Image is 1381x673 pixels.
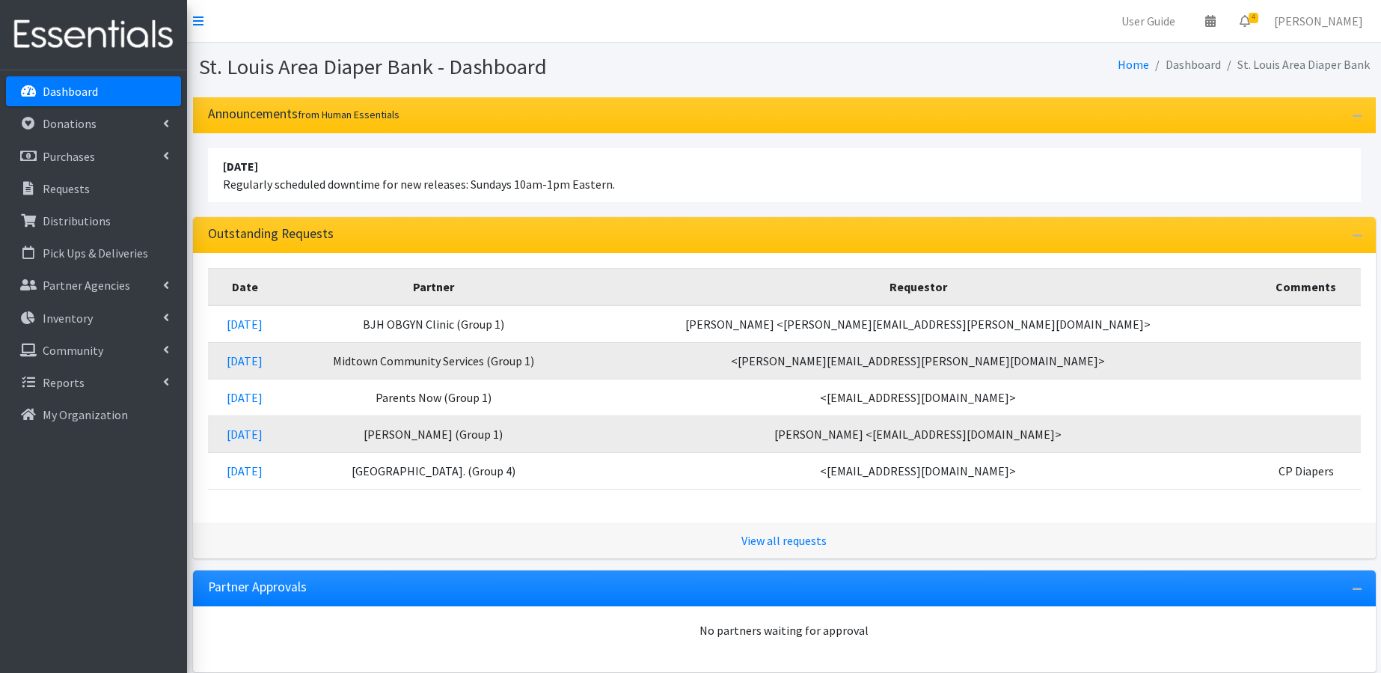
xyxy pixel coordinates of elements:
[208,106,399,122] h3: Announcements
[43,375,85,390] p: Reports
[43,407,128,422] p: My Organization
[6,76,181,106] a: Dashboard
[208,621,1361,639] div: No partners waiting for approval
[6,270,181,300] a: Partner Agencies
[208,268,282,305] th: Date
[43,278,130,293] p: Partner Agencies
[1221,54,1370,76] li: St. Louis Area Diaper Bank
[43,246,148,261] p: Pick Ups & Deliveries
[282,305,585,343] td: BJH OBGYN Clinic (Group 1)
[1249,13,1258,23] span: 4
[199,54,779,80] h1: St. Louis Area Diaper Bank - Dashboard
[282,379,585,415] td: Parents Now (Group 1)
[43,116,97,131] p: Donations
[208,148,1361,202] li: Regularly scheduled downtime for new releases: Sundays 10am-1pm Eastern.
[282,452,585,489] td: [GEOGRAPHIC_DATA]. (Group 4)
[227,317,263,332] a: [DATE]
[298,108,399,121] small: from Human Essentials
[584,305,1252,343] td: [PERSON_NAME] <[PERSON_NAME][EMAIL_ADDRESS][PERSON_NAME][DOMAIN_NAME]>
[6,109,181,138] a: Donations
[6,400,181,430] a: My Organization
[43,343,103,358] p: Community
[227,390,263,405] a: [DATE]
[6,335,181,365] a: Community
[6,238,181,268] a: Pick Ups & Deliveries
[584,379,1252,415] td: <[EMAIL_ADDRESS][DOMAIN_NAME]>
[208,226,334,242] h3: Outstanding Requests
[282,342,585,379] td: Midtown Community Services (Group 1)
[1252,268,1360,305] th: Comments
[43,84,98,99] p: Dashboard
[6,303,181,333] a: Inventory
[741,533,827,548] a: View all requests
[223,159,258,174] strong: [DATE]
[6,141,181,171] a: Purchases
[1228,6,1262,36] a: 4
[6,10,181,60] img: HumanEssentials
[43,311,93,326] p: Inventory
[6,174,181,204] a: Requests
[584,268,1252,305] th: Requestor
[282,268,585,305] th: Partner
[584,342,1252,379] td: <[PERSON_NAME][EMAIL_ADDRESS][PERSON_NAME][DOMAIN_NAME]>
[227,463,263,478] a: [DATE]
[43,149,95,164] p: Purchases
[1118,57,1149,72] a: Home
[227,353,263,368] a: [DATE]
[43,181,90,196] p: Requests
[1252,452,1360,489] td: CP Diapers
[1109,6,1187,36] a: User Guide
[6,368,181,398] a: Reports
[43,213,111,228] p: Distributions
[1262,6,1375,36] a: [PERSON_NAME]
[1149,54,1221,76] li: Dashboard
[6,206,181,236] a: Distributions
[584,415,1252,452] td: [PERSON_NAME] <[EMAIL_ADDRESS][DOMAIN_NAME]>
[208,579,307,595] h3: Partner Approvals
[282,415,585,452] td: [PERSON_NAME] (Group 1)
[584,452,1252,489] td: <[EMAIL_ADDRESS][DOMAIN_NAME]>
[227,427,263,442] a: [DATE]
